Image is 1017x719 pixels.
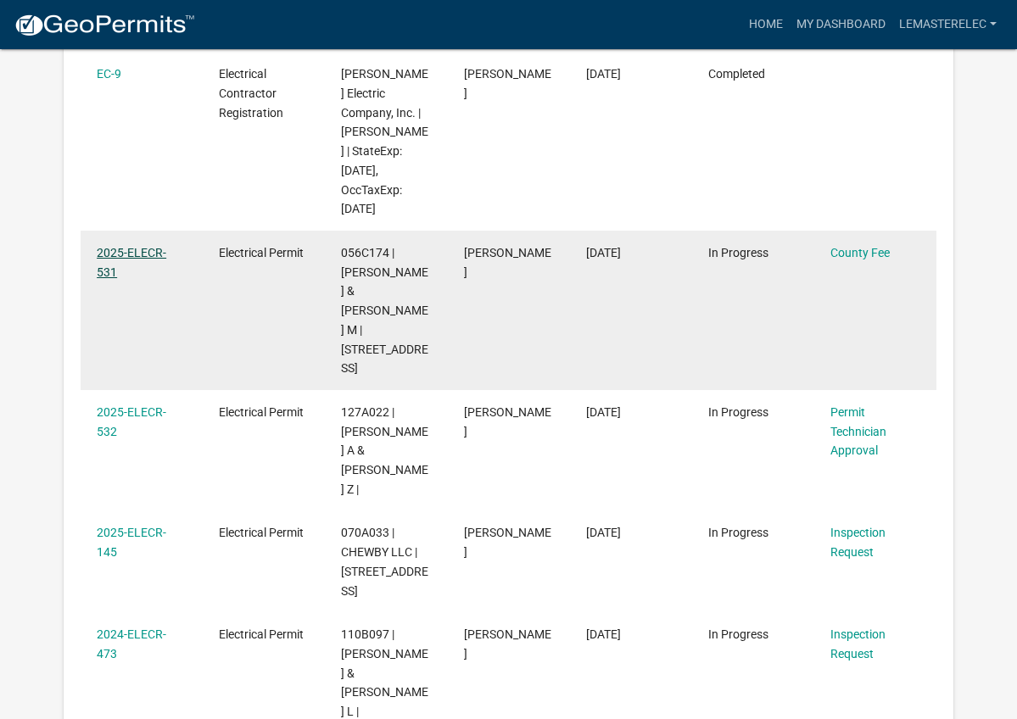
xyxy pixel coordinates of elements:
[341,627,428,718] span: 110B097 | ROGERS WILLIAM R & CHANDA L |
[97,405,166,438] a: 2025-ELECR-532
[219,526,304,539] span: Electrical Permit
[830,405,886,458] a: Permit Technician Approval
[341,526,428,597] span: 070A033 | CHEWBY LLC | 230 River Cove Ridge
[464,246,551,279] span: Dennis Lemaster
[586,246,621,259] span: 09/16/2025
[830,246,890,259] a: County Fee
[464,67,551,100] span: Dennis Lemaster
[586,67,621,81] span: 09/16/2025
[219,67,283,120] span: Electrical Contractor Registration
[742,8,790,41] a: Home
[586,526,621,539] span: 03/13/2025
[97,67,121,81] a: EC-9
[341,246,428,376] span: 056C174 | SMITH MATTHEW J & LYNNE M | 230 River Cove Ridge
[464,405,551,438] span: Dennis Lemaster
[97,246,166,279] a: 2025-ELECR-531
[341,67,428,215] span: Lemaster Electric Company, Inc. | Dennis Lemaster | StateExp: 06/30/2026, OccTaxExp: 12/31/2025
[830,526,886,559] a: Inspection Request
[97,526,166,559] a: 2025-ELECR-145
[219,627,304,641] span: Electrical Permit
[586,405,621,419] span: 09/16/2025
[219,246,304,259] span: Electrical Permit
[464,627,551,660] span: Dennis Lemaster
[341,405,428,496] span: 127A022 | CHADWICK CRAIG A & TREVA Z |
[464,526,551,559] span: Dennis Lemaster
[586,627,621,641] span: 10/07/2024
[708,526,768,539] span: In Progress
[708,627,768,641] span: In Progress
[97,627,166,660] a: 2024-ELECR-473
[708,246,768,259] span: In Progress
[219,405,304,419] span: Electrical Permit
[790,8,892,41] a: My Dashboard
[708,67,765,81] span: Completed
[708,405,768,419] span: In Progress
[830,627,886,660] a: Inspection Request
[892,8,1003,41] a: Lemasterelec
